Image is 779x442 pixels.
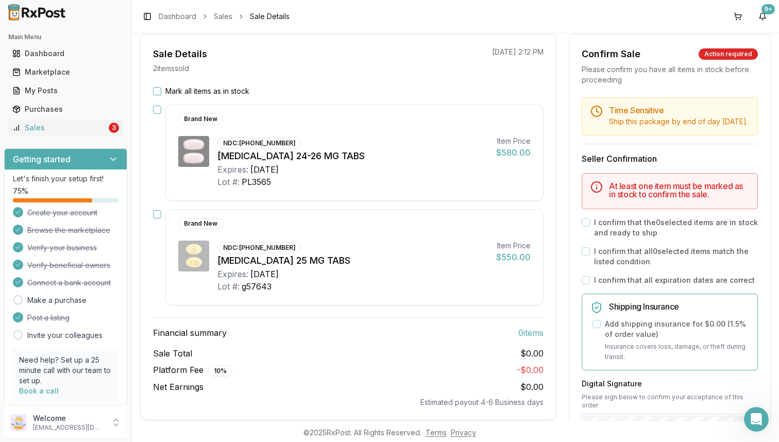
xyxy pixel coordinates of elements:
[153,63,189,74] p: 2 item s sold
[153,364,232,377] span: Platform Fee
[27,278,111,288] span: Connect a bank account
[594,246,758,267] label: I confirm that all 0 selected items match the listed condition
[594,217,758,238] label: I confirm that the 0 selected items are in stock and ready to ship
[609,106,749,114] h5: Time Sensitive
[250,11,290,22] span: Sale Details
[520,382,544,392] span: $0.00
[4,64,127,80] button: Marketplace
[4,45,127,62] button: Dashboard
[8,118,123,137] a: Sales3
[27,225,110,235] span: Browse the marketplace
[33,423,105,432] p: [EMAIL_ADDRESS][DOMAIN_NAME]
[242,176,271,188] div: PL3565
[27,260,110,270] span: Verify beneficial owners
[582,379,758,389] h3: Digital Signature
[12,86,119,96] div: My Posts
[217,253,488,268] div: [MEDICAL_DATA] 25 MG TABS
[153,327,227,339] span: Financial summary
[165,86,249,96] label: Mark all items as in stock
[4,82,127,99] button: My Posts
[582,393,758,410] p: Please sign below to confirm your acceptance of this order
[159,11,196,22] a: Dashboard
[754,8,771,25] button: 9+
[208,365,232,377] div: 10 %
[250,163,279,176] div: [DATE]
[582,47,640,61] div: Confirm Sale
[159,11,290,22] nav: breadcrumb
[10,414,27,431] img: User avatar
[12,48,119,59] div: Dashboard
[496,136,531,146] div: Item Price
[19,386,59,395] a: Book a call
[153,347,192,360] span: Sale Total
[27,330,103,341] a: Invite your colleagues
[250,268,279,280] div: [DATE]
[153,397,544,407] div: Estimated payout 4-6 Business days
[517,365,544,375] span: - $0.00
[217,280,240,293] div: Lot #:
[605,319,749,339] label: Add shipping insurance for $0.00 ( 1.5 % of order value)
[496,241,531,251] div: Item Price
[109,123,119,133] div: 3
[4,120,127,136] button: Sales3
[8,44,123,63] a: Dashboard
[744,407,769,432] iframe: Intercom live chat
[582,64,758,85] div: Please confirm you have all items in stock before proceeding
[217,163,248,176] div: Expires:
[582,152,758,165] h3: Seller Confirmation
[178,218,223,229] div: Brand New
[13,186,28,196] span: 75 %
[12,104,119,114] div: Purchases
[8,100,123,118] a: Purchases
[178,241,209,271] img: Jardiance 25 MG TABS
[12,67,119,77] div: Marketplace
[13,153,71,165] h3: Getting started
[492,47,544,57] p: [DATE] 2:12 PM
[153,47,207,61] div: Sale Details
[8,81,123,100] a: My Posts
[217,176,240,188] div: Lot #:
[4,101,127,117] button: Purchases
[178,136,209,167] img: Entresto 24-26 MG TABS
[27,208,97,218] span: Create your account
[178,113,223,125] div: Brand New
[214,11,232,22] a: Sales
[518,327,544,339] span: 0 item s
[761,4,775,14] div: 9+
[699,48,758,60] div: Action required
[496,251,531,263] div: $550.00
[496,146,531,159] div: $580.00
[27,295,87,305] a: Make a purchase
[19,355,112,386] p: Need help? Set up a 25 minute call with our team to set up.
[426,428,447,437] a: Terms
[609,182,749,198] h5: At least one item must be marked as in stock to confirm the sale.
[217,242,301,253] div: NDC: [PHONE_NUMBER]
[33,413,105,423] p: Welcome
[609,117,748,126] span: Ship this package by end of day [DATE] .
[27,243,97,253] span: Verify your business
[217,268,248,280] div: Expires:
[8,63,123,81] a: Marketplace
[13,174,118,184] p: Let's finish your setup first!
[12,123,107,133] div: Sales
[8,33,123,41] h2: Main Menu
[520,347,544,360] span: $0.00
[217,149,488,163] div: [MEDICAL_DATA] 24-26 MG TABS
[609,302,749,311] h5: Shipping Insurance
[451,428,476,437] a: Privacy
[605,342,749,362] p: Insurance covers loss, damage, or theft during transit.
[594,275,755,285] label: I confirm that all expiration dates are correct
[4,4,70,21] img: RxPost Logo
[153,381,204,393] span: Net Earnings
[242,280,272,293] div: g57643
[217,138,301,149] div: NDC: [PHONE_NUMBER]
[27,313,70,323] span: Post a listing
